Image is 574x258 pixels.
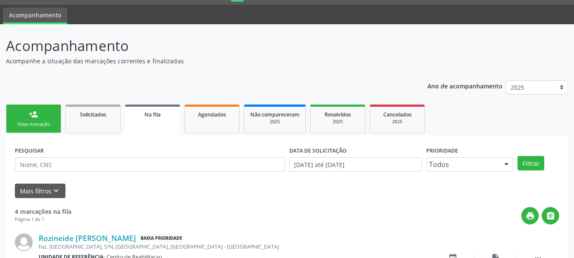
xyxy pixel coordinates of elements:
p: Acompanhe a situação das marcações correntes e finalizadas [6,57,399,65]
button: print [521,207,539,224]
span: Na fila [144,111,161,118]
label: PESQUISAR [15,144,44,157]
span: Solicitados [80,111,106,118]
strong: 4 marcações na fila [15,207,71,215]
span: Agendados [198,111,226,118]
button:  [542,207,559,224]
a: Rozineide [PERSON_NAME] [39,233,136,243]
div: 2025 [317,119,359,125]
span: Baixa Prioridade [139,234,184,243]
i:  [546,211,555,221]
div: Nova marcação [12,121,55,128]
button: Filtrar [517,156,544,170]
span: Cancelados [383,111,412,118]
p: Acompanhamento [6,35,399,57]
a: Acompanhamento [3,8,67,24]
i: print [526,211,535,221]
div: Faz. [GEOGRAPHIC_DATA], S/N, [GEOGRAPHIC_DATA], [GEOGRAPHIC_DATA] - [GEOGRAPHIC_DATA] [39,243,432,250]
span: Resolvidos [325,111,351,118]
p: Ano de acompanhamento [427,80,503,91]
label: Prioridade [426,144,458,157]
input: Nome, CNS [15,157,285,172]
input: Selecione um intervalo [289,157,422,172]
span: Todos [429,160,496,169]
i: keyboard_arrow_down [51,186,61,196]
label: DATA DE SOLICITAÇÃO [289,144,347,157]
div: 2025 [250,119,300,125]
div: person_add [29,110,38,119]
div: Página 1 de 1 [15,216,71,223]
button: Mais filtroskeyboard_arrow_down [15,184,65,198]
span: Não compareceram [250,111,300,118]
div: 2025 [376,119,418,125]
